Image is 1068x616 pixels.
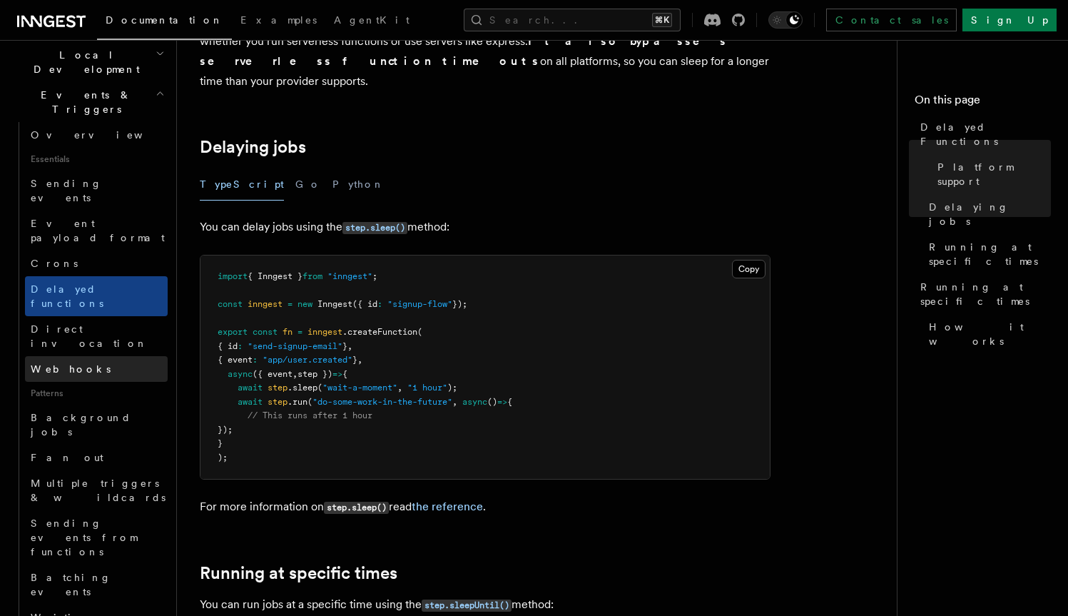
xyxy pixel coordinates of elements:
[347,341,352,351] span: ,
[283,327,293,337] span: fn
[929,320,1051,348] span: How it works
[200,217,771,238] p: You can delay jobs using the method:
[317,383,322,393] span: (
[923,234,1051,274] a: Running at specific times
[412,500,483,513] a: the reference
[11,48,156,76] span: Local Development
[31,283,103,309] span: Delayed functions
[31,452,103,463] span: Fan out
[387,299,452,309] span: "signup-flow"
[342,341,347,351] span: }
[25,510,168,565] a: Sending events from functions
[352,299,377,309] span: ({ id
[218,327,248,337] span: export
[342,369,347,379] span: {
[920,280,1051,308] span: Running at specific times
[25,148,168,171] span: Essentials
[31,478,166,503] span: Multiple triggers & wildcards
[327,271,372,281] span: "inngest"
[248,341,342,351] span: "send-signup-email"
[25,382,168,405] span: Patterns
[240,14,317,26] span: Examples
[920,120,1051,148] span: Delayed Functions
[25,211,168,251] a: Event payload format
[422,597,512,611] a: step.sleepUntil()
[200,11,771,91] p: , whether you run serverless functions or use servers like express. on all platforms, so you can ...
[253,355,258,365] span: :
[31,412,131,438] span: Background jobs
[372,271,377,281] span: ;
[923,194,1051,234] a: Delaying jobs
[357,355,362,365] span: ,
[25,171,168,211] a: Sending events
[962,9,1057,31] a: Sign Up
[452,397,457,407] span: ,
[342,220,407,233] a: step.sleep()
[297,299,312,309] span: new
[334,14,410,26] span: AgentKit
[218,271,248,281] span: import
[462,397,487,407] span: async
[25,565,168,605] a: Batching events
[307,327,342,337] span: inngest
[302,271,322,281] span: from
[732,260,766,278] button: Copy
[31,572,111,597] span: Batching events
[937,160,1051,188] span: Platform support
[238,383,263,393] span: await
[263,355,352,365] span: "app/user.created"
[218,355,253,365] span: { event
[200,137,306,157] a: Delaying jobs
[497,397,507,407] span: =>
[253,327,278,337] span: const
[218,425,233,435] span: });
[417,327,422,337] span: (
[452,299,467,309] span: });
[31,218,165,243] span: Event payload format
[25,251,168,276] a: Crons
[248,271,302,281] span: { Inngest }
[11,88,156,116] span: Events & Triggers
[317,299,352,309] span: Inngest
[915,114,1051,154] a: Delayed Functions
[447,383,457,393] span: );
[293,369,297,379] span: ,
[288,397,307,407] span: .run
[11,82,168,122] button: Events & Triggers
[507,397,512,407] span: {
[218,438,223,448] span: }
[31,517,137,557] span: Sending events from functions
[768,11,803,29] button: Toggle dark mode
[932,154,1051,194] a: Platform support
[253,369,293,379] span: ({ event
[295,168,321,201] button: Go
[929,200,1051,228] span: Delaying jobs
[332,168,385,201] button: Python
[422,600,512,612] code: step.sleepUntil()
[248,299,283,309] span: inngest
[929,240,1051,268] span: Running at specific times
[352,355,357,365] span: }
[322,383,397,393] span: "wait-a-moment"
[25,405,168,445] a: Background jobs
[31,129,178,141] span: Overview
[268,383,288,393] span: step
[218,453,228,463] span: );
[915,274,1051,314] a: Running at specific times
[826,9,957,31] a: Contact sales
[31,363,111,375] span: Webhooks
[407,383,447,393] span: "1 hour"
[31,258,78,269] span: Crons
[332,369,342,379] span: =>
[31,323,148,349] span: Direct invocation
[25,445,168,470] a: Fan out
[923,314,1051,354] a: How it works
[25,276,168,316] a: Delayed functions
[342,222,407,234] code: step.sleep()
[342,327,417,337] span: .createFunction
[218,299,243,309] span: const
[228,369,253,379] span: async
[297,327,302,337] span: =
[218,341,238,351] span: { id
[31,178,102,203] span: Sending events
